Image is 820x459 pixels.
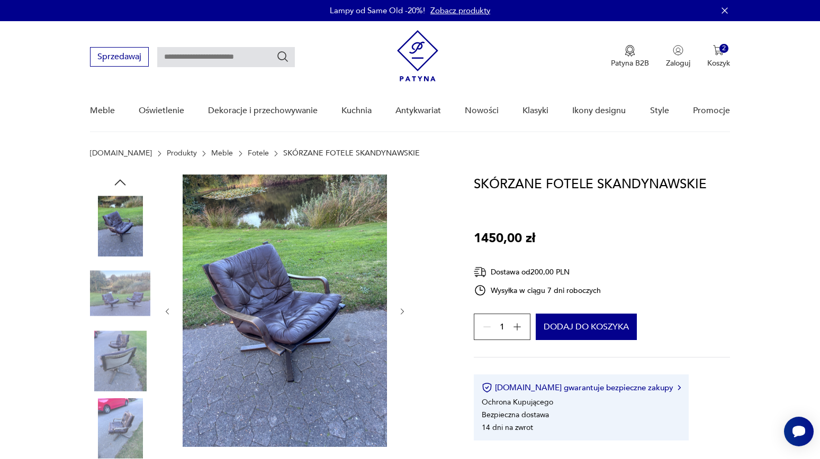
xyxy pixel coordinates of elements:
img: Zdjęcie produktu SKÓRZANE FOTELE SKANDYNAWSKIE [183,175,387,447]
a: Style [650,90,669,131]
button: Zaloguj [666,45,690,68]
button: Dodaj do koszyka [536,314,637,340]
iframe: Smartsupp widget button [784,417,814,446]
a: Ikona medaluPatyna B2B [611,45,649,68]
img: Zdjęcie produktu SKÓRZANE FOTELE SKANDYNAWSKIE [90,331,150,391]
p: 1450,00 zł [474,228,535,249]
a: Meble [90,90,115,131]
button: Patyna B2B [611,45,649,68]
img: Ikona strzałki w prawo [678,385,681,390]
a: Ikony designu [572,90,626,131]
a: Dekoracje i przechowywanie [208,90,318,131]
a: Klasyki [522,90,548,131]
button: [DOMAIN_NAME] gwarantuje bezpieczne zakupy [482,382,680,393]
p: Zaloguj [666,58,690,68]
a: Zobacz produkty [430,5,490,16]
div: 2 [719,44,728,53]
span: 1 [500,324,504,331]
a: Fotele [248,149,269,158]
a: Kuchnia [341,90,372,131]
p: Koszyk [707,58,730,68]
img: Patyna - sklep z meblami i dekoracjami vintage [397,30,438,81]
a: Meble [211,149,233,158]
img: Zdjęcie produktu SKÓRZANE FOTELE SKANDYNAWSKIE [90,398,150,458]
p: SKÓRZANE FOTELE SKANDYNAWSKIE [283,149,420,158]
li: Bezpieczna dostawa [482,410,549,420]
img: Ikona koszyka [713,45,724,56]
a: [DOMAIN_NAME] [90,149,152,158]
img: Ikona medalu [625,45,635,57]
button: Sprzedawaj [90,47,149,67]
p: Lampy od Same Old -20%! [330,5,425,16]
img: Ikona dostawy [474,265,486,279]
li: 14 dni na zwrot [482,423,533,433]
a: Promocje [693,90,730,131]
img: Zdjęcie produktu SKÓRZANE FOTELE SKANDYNAWSKIE [90,196,150,256]
a: Produkty [167,149,197,158]
div: Wysyłka w ciągu 7 dni roboczych [474,284,601,297]
li: Ochrona Kupującego [482,397,553,407]
a: Antykwariat [395,90,441,131]
img: Ikona certyfikatu [482,382,492,393]
img: Zdjęcie produktu SKÓRZANE FOTELE SKANDYNAWSKIE [90,263,150,324]
p: Patyna B2B [611,58,649,68]
img: Ikonka użytkownika [673,45,683,56]
h1: SKÓRZANE FOTELE SKANDYNAWSKIE [474,175,707,195]
div: Dostawa od 200,00 PLN [474,265,601,279]
a: Nowości [465,90,499,131]
button: Szukaj [276,50,289,63]
button: 2Koszyk [707,45,730,68]
a: Oświetlenie [139,90,184,131]
a: Sprzedawaj [90,54,149,61]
